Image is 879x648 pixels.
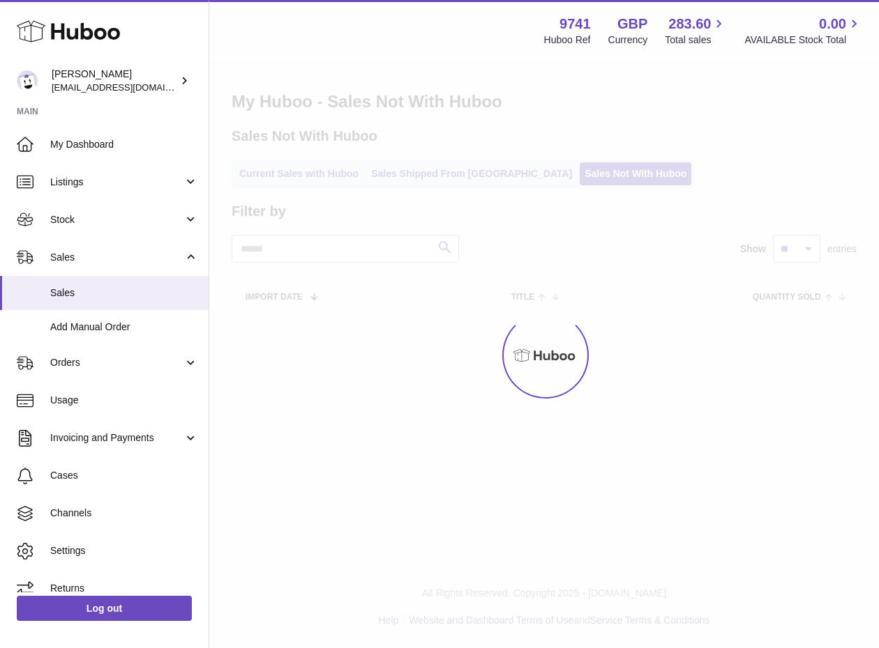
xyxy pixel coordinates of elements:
div: [PERSON_NAME] [52,68,177,94]
div: Currency [608,33,648,47]
span: 0.00 [819,15,846,33]
span: Cases [50,469,198,482]
span: Add Manual Order [50,321,198,334]
strong: GBP [617,15,647,33]
span: Settings [50,544,198,557]
span: AVAILABLE Stock Total [744,33,862,47]
span: Orders [50,356,183,369]
span: 283.60 [668,15,711,33]
span: Sales [50,251,183,264]
span: [EMAIL_ADDRESS][DOMAIN_NAME] [52,82,205,93]
span: Total sales [665,33,727,47]
a: Log out [17,596,192,621]
a: 283.60 Total sales [665,15,727,47]
span: Channels [50,507,198,520]
span: Returns [50,582,198,595]
a: 0.00 AVAILABLE Stock Total [744,15,862,47]
strong: 9741 [559,15,591,33]
div: Huboo Ref [544,33,591,47]
span: Invoicing and Payments [50,431,183,445]
img: ajcmarketingltd@gmail.com [17,70,38,91]
span: Stock [50,213,183,226]
span: Usage [50,394,198,407]
span: Listings [50,176,183,189]
span: Sales [50,286,198,300]
span: My Dashboard [50,138,198,151]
